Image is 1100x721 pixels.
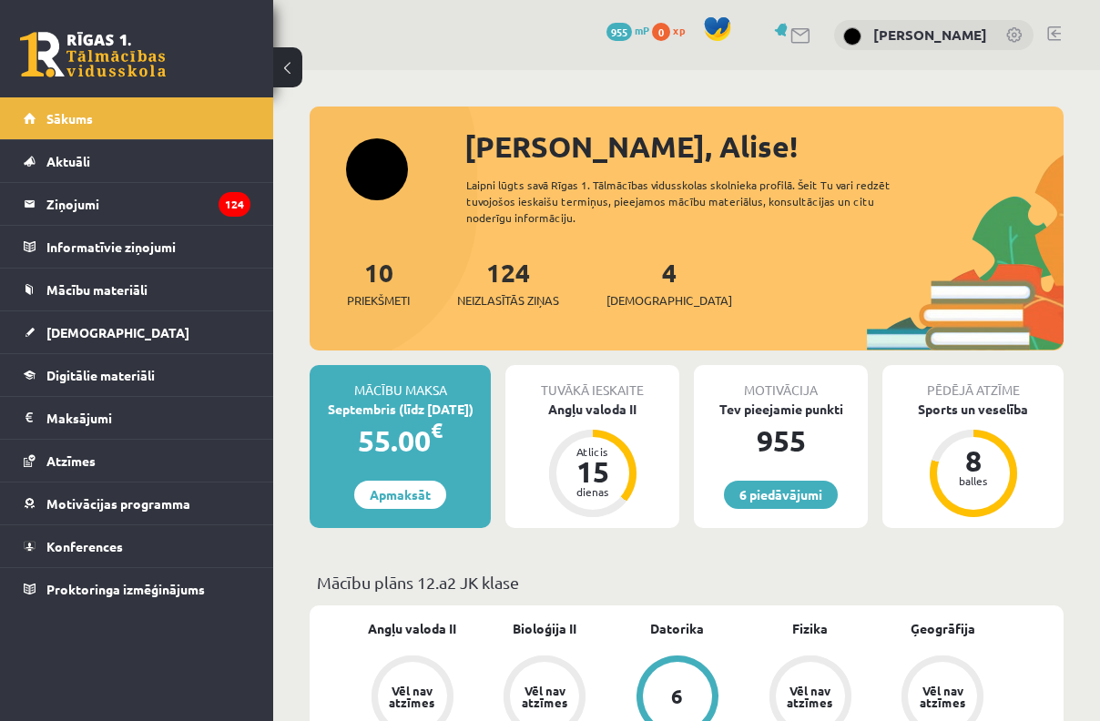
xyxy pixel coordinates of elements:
div: Angļu valoda II [505,400,679,419]
div: Sports un veselība [882,400,1064,419]
span: Digitālie materiāli [46,367,155,383]
legend: Maksājumi [46,397,250,439]
div: 55.00 [310,419,491,462]
a: Sākums [24,97,250,139]
div: Vēl nav atzīmes [387,685,438,708]
div: Laipni lūgts savā Rīgas 1. Tālmācības vidusskolas skolnieka profilā. Šeit Tu vari redzēt tuvojošo... [466,177,919,226]
span: Neizlasītās ziņas [457,291,559,310]
span: xp [673,23,685,37]
a: Motivācijas programma [24,482,250,524]
a: Informatīvie ziņojumi [24,226,250,268]
a: [DEMOGRAPHIC_DATA] [24,311,250,353]
span: Priekšmeti [347,291,410,310]
span: [DEMOGRAPHIC_DATA] [606,291,732,310]
a: Ģeogrāfija [911,619,975,638]
div: Pēdējā atzīme [882,365,1064,400]
span: Mācību materiāli [46,281,148,298]
div: Mācību maksa [310,365,491,400]
div: dienas [565,486,620,497]
a: Aktuāli [24,140,250,182]
div: Vēl nav atzīmes [519,685,570,708]
a: Bioloģija II [513,619,576,638]
legend: Informatīvie ziņojumi [46,226,250,268]
div: Motivācija [694,365,868,400]
div: Vēl nav atzīmes [785,685,836,708]
a: 10Priekšmeti [347,256,410,310]
div: 955 [694,419,868,462]
span: Atzīmes [46,452,96,469]
a: Atzīmes [24,440,250,482]
span: mP [635,23,649,37]
div: [PERSON_NAME], Alise! [464,125,1064,168]
a: Sports un veselība 8 balles [882,400,1064,520]
span: Konferences [46,538,123,554]
div: 6 [671,686,683,706]
a: Mācību materiāli [24,269,250,310]
legend: Ziņojumi [46,183,250,225]
span: [DEMOGRAPHIC_DATA] [46,324,189,340]
img: Alise Vaskopa [843,27,861,46]
span: Sākums [46,110,93,127]
a: Angļu valoda II [368,619,456,638]
a: Maksājumi [24,397,250,439]
span: 0 [652,23,670,41]
a: 124Neizlasītās ziņas [457,256,559,310]
div: Vēl nav atzīmes [917,685,968,708]
a: Rīgas 1. Tālmācības vidusskola [20,32,166,77]
span: Motivācijas programma [46,495,190,512]
div: Septembris (līdz [DATE]) [310,400,491,419]
span: 955 [606,23,632,41]
a: Proktoringa izmēģinājums [24,568,250,610]
div: Tuvākā ieskaite [505,365,679,400]
span: € [431,417,443,443]
a: 4[DEMOGRAPHIC_DATA] [606,256,732,310]
div: Tev pieejamie punkti [694,400,868,419]
a: 0 xp [652,23,694,37]
a: [PERSON_NAME] [873,25,987,44]
a: Apmaksāt [354,481,446,509]
div: Atlicis [565,446,620,457]
a: Fizika [792,619,828,638]
div: balles [946,475,1001,486]
a: 955 mP [606,23,649,37]
a: Ziņojumi124 [24,183,250,225]
p: Mācību plāns 12.a2 JK klase [317,570,1056,594]
a: Digitālie materiāli [24,354,250,396]
span: Aktuāli [46,153,90,169]
a: Angļu valoda II Atlicis 15 dienas [505,400,679,520]
div: 8 [946,446,1001,475]
i: 124 [219,192,250,217]
span: Proktoringa izmēģinājums [46,581,205,597]
a: Datorika [650,619,704,638]
a: 6 piedāvājumi [724,481,838,509]
div: 15 [565,457,620,486]
a: Konferences [24,525,250,567]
